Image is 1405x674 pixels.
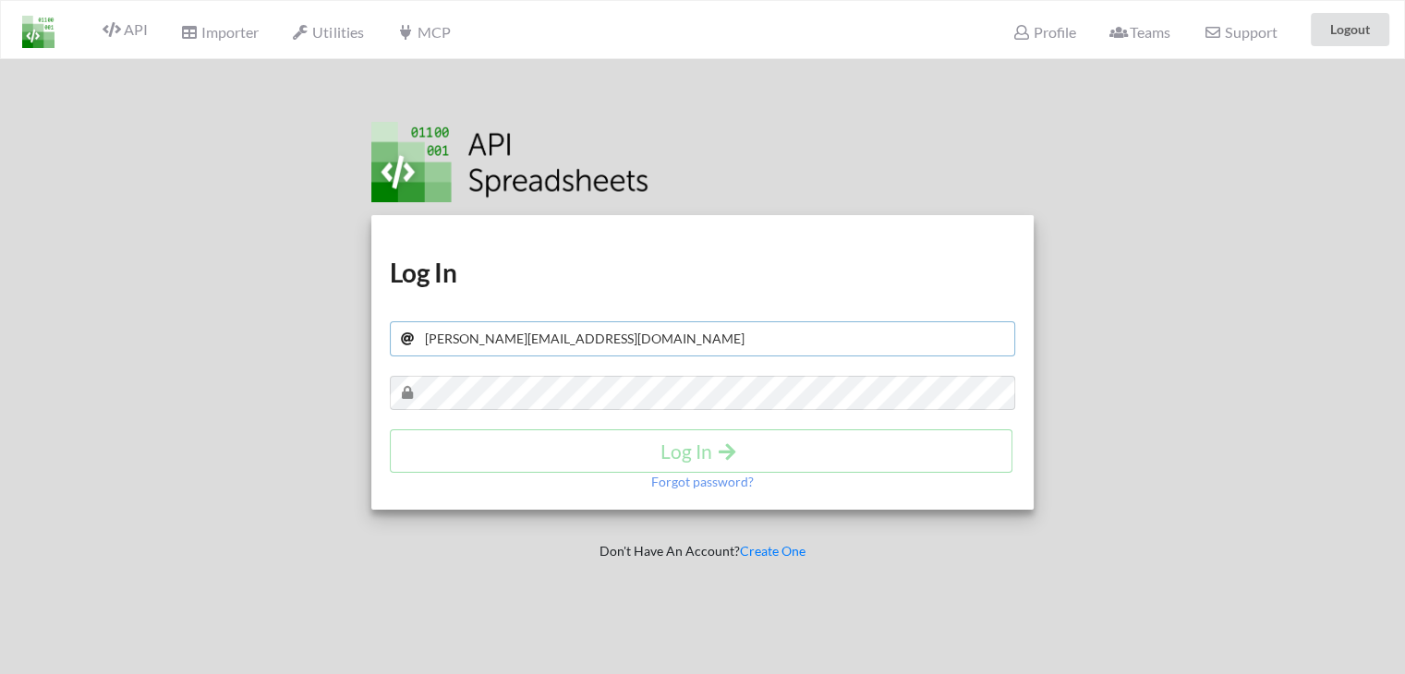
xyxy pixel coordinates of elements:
img: Logo.png [371,122,648,202]
a: Create One [740,543,805,559]
input: Your Email [390,321,1016,356]
span: Support [1204,25,1277,40]
span: Profile [1012,23,1075,41]
p: Don't Have An Account? [358,542,1048,560]
span: Utilities [292,23,363,41]
p: Forgot password? [651,473,754,491]
span: API [103,20,147,38]
img: LogoIcon.png [22,16,55,48]
h1: Log In [390,256,1016,289]
span: Importer [180,23,258,41]
span: Teams [1109,23,1170,41]
button: Logout [1311,13,1389,46]
span: MCP [396,23,450,41]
